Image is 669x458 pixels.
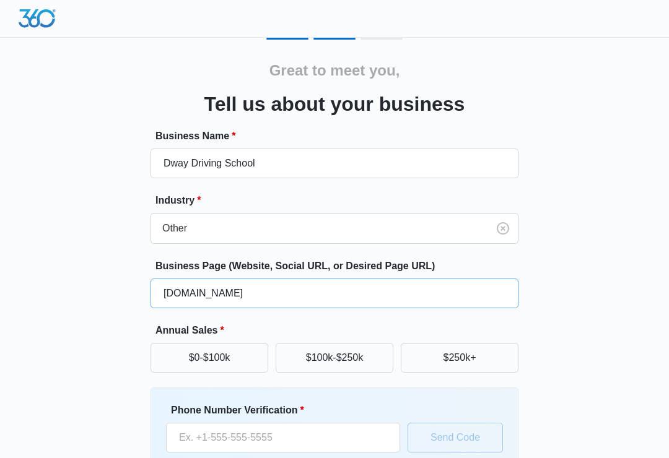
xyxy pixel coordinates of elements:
label: Annual Sales [155,323,523,338]
label: Phone Number Verification [171,403,405,418]
h3: Tell us about your business [204,89,465,119]
input: Ex. +1-555-555-5555 [166,423,400,452]
label: Industry [155,193,523,208]
label: Business Page (Website, Social URL, or Desired Page URL) [155,259,523,274]
button: $100k-$250k [276,343,393,373]
input: e.g. janesplumbing.com [151,279,518,308]
button: $0-$100k [151,343,268,373]
label: Business Name [155,129,523,144]
button: $250k+ [401,343,518,373]
input: e.g. Jane's Plumbing [151,149,518,178]
button: Clear [493,218,513,238]
h2: Great to meet you, [269,59,400,82]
